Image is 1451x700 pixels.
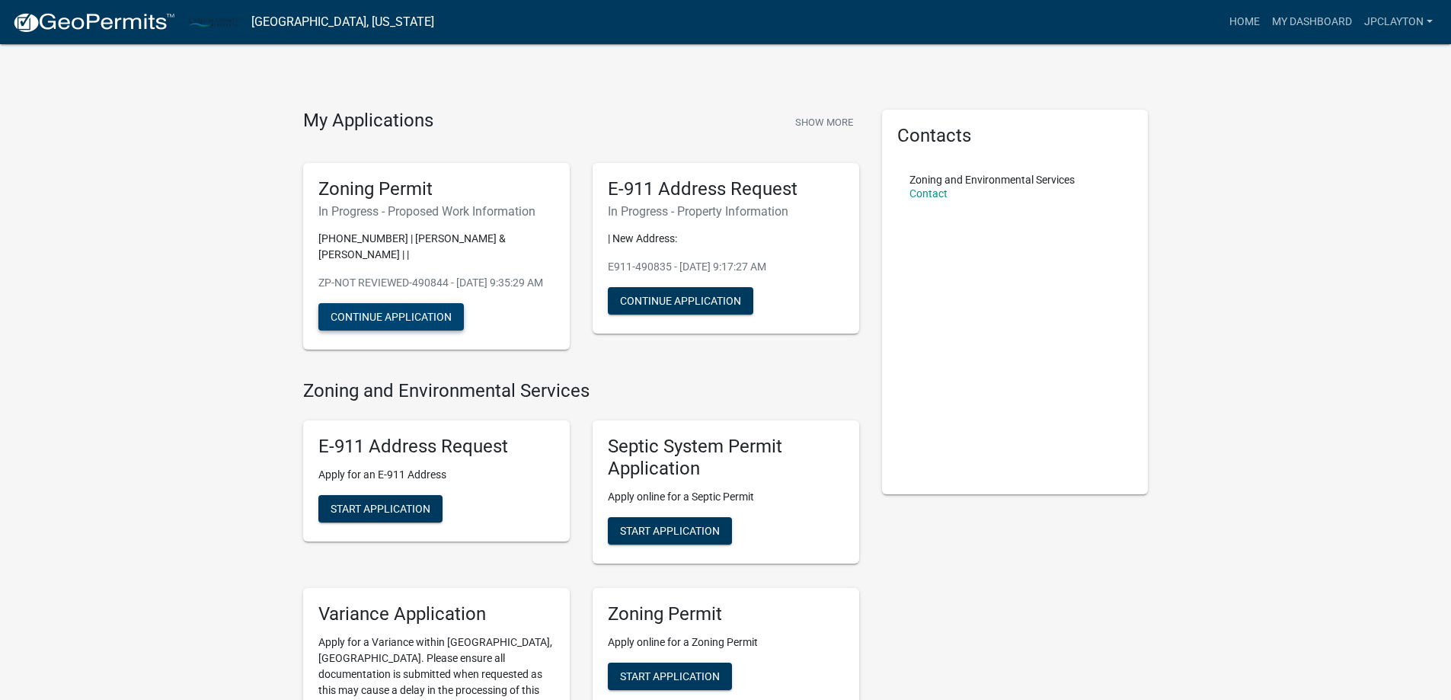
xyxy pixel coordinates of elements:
[608,517,732,545] button: Start Application
[318,467,555,483] p: Apply for an E-911 Address
[608,436,844,480] h5: Septic System Permit Application
[318,275,555,291] p: ZP-NOT REVIEWED-490844 - [DATE] 9:35:29 AM
[318,436,555,458] h5: E-911 Address Request
[318,204,555,219] h6: In Progress - Proposed Work Information
[608,287,753,315] button: Continue Application
[1223,8,1266,37] a: Home
[897,125,1133,147] h5: Contacts
[318,495,443,523] button: Start Application
[1358,8,1439,37] a: JPClayton
[318,178,555,200] h5: Zoning Permit
[608,489,844,505] p: Apply online for a Septic Permit
[789,110,859,135] button: Show More
[251,9,434,35] a: [GEOGRAPHIC_DATA], [US_STATE]
[608,663,732,690] button: Start Application
[187,11,239,32] img: Carlton County, Minnesota
[318,303,464,331] button: Continue Application
[608,178,844,200] h5: E-911 Address Request
[1266,8,1358,37] a: My Dashboard
[909,187,948,200] a: Contact
[608,204,844,219] h6: In Progress - Property Information
[303,380,859,402] h4: Zoning and Environmental Services
[620,670,720,682] span: Start Application
[331,503,430,515] span: Start Application
[608,634,844,650] p: Apply online for a Zoning Permit
[318,231,555,263] p: [PHONE_NUMBER] | [PERSON_NAME] & [PERSON_NAME] | |
[608,603,844,625] h5: Zoning Permit
[909,174,1075,185] p: Zoning and Environmental Services
[620,524,720,536] span: Start Application
[318,603,555,625] h5: Variance Application
[608,231,844,247] p: | New Address:
[303,110,433,133] h4: My Applications
[608,259,844,275] p: E911-490835 - [DATE] 9:17:27 AM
